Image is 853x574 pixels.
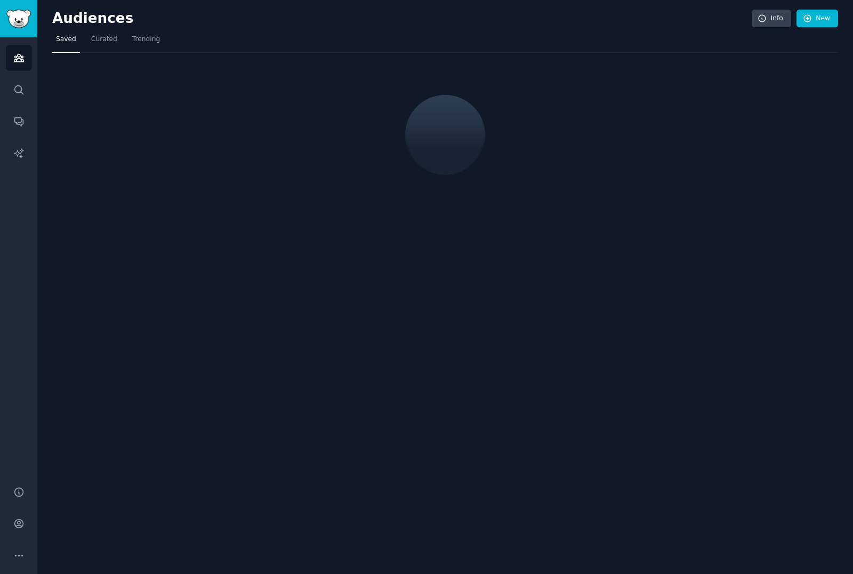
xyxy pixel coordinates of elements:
[91,35,117,44] span: Curated
[796,10,838,28] a: New
[752,10,791,28] a: Info
[128,31,164,53] a: Trending
[87,31,121,53] a: Curated
[132,35,160,44] span: Trending
[52,31,80,53] a: Saved
[6,10,31,28] img: GummySearch logo
[52,10,752,27] h2: Audiences
[56,35,76,44] span: Saved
